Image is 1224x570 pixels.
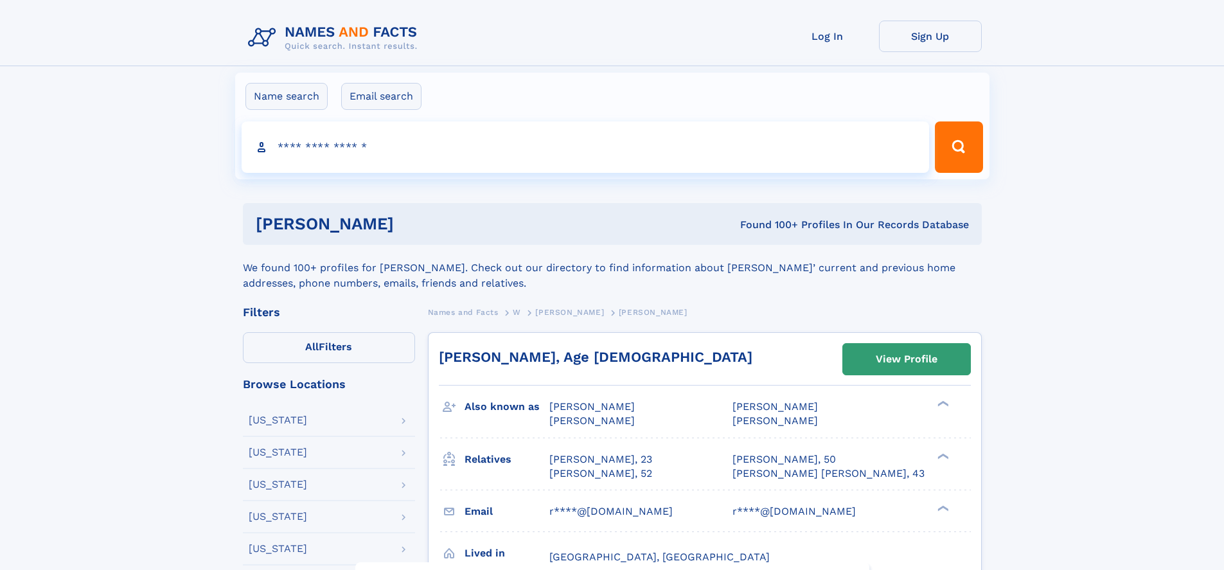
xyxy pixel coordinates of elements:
a: View Profile [843,344,970,375]
span: W [513,308,521,317]
div: [US_STATE] [249,415,307,425]
label: Filters [243,332,415,363]
a: Sign Up [879,21,982,52]
div: Filters [243,307,415,318]
button: Search Button [935,121,982,173]
a: [PERSON_NAME], Age [DEMOGRAPHIC_DATA] [439,349,752,365]
a: W [513,304,521,320]
label: Email search [341,83,421,110]
span: [PERSON_NAME] [549,400,635,413]
h3: Lived in [465,542,549,564]
h3: Also known as [465,396,549,418]
div: ❯ [934,504,950,512]
div: [US_STATE] [249,447,307,458]
div: Browse Locations [243,379,415,390]
input: search input [242,121,930,173]
h1: [PERSON_NAME] [256,216,567,232]
a: [PERSON_NAME], 50 [732,452,836,467]
a: [PERSON_NAME], 52 [549,467,652,481]
a: [PERSON_NAME] [535,304,604,320]
div: [US_STATE] [249,479,307,490]
h3: Relatives [465,449,549,470]
img: Logo Names and Facts [243,21,428,55]
div: View Profile [876,344,937,374]
span: [PERSON_NAME] [732,400,818,413]
div: Found 100+ Profiles In Our Records Database [567,218,969,232]
span: All [305,341,319,353]
h3: Email [465,501,549,522]
span: [PERSON_NAME] [619,308,687,317]
span: [PERSON_NAME] [732,414,818,427]
a: [PERSON_NAME], 23 [549,452,652,467]
span: [PERSON_NAME] [549,414,635,427]
div: [US_STATE] [249,512,307,522]
div: [US_STATE] [249,544,307,554]
div: ❯ [934,400,950,408]
label: Name search [245,83,328,110]
span: [PERSON_NAME] [535,308,604,317]
a: [PERSON_NAME] [PERSON_NAME], 43 [732,467,925,481]
a: Log In [776,21,879,52]
div: ❯ [934,452,950,460]
a: Names and Facts [428,304,499,320]
div: We found 100+ profiles for [PERSON_NAME]. Check out our directory to find information about [PERS... [243,245,982,291]
span: [GEOGRAPHIC_DATA], [GEOGRAPHIC_DATA] [549,551,770,563]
